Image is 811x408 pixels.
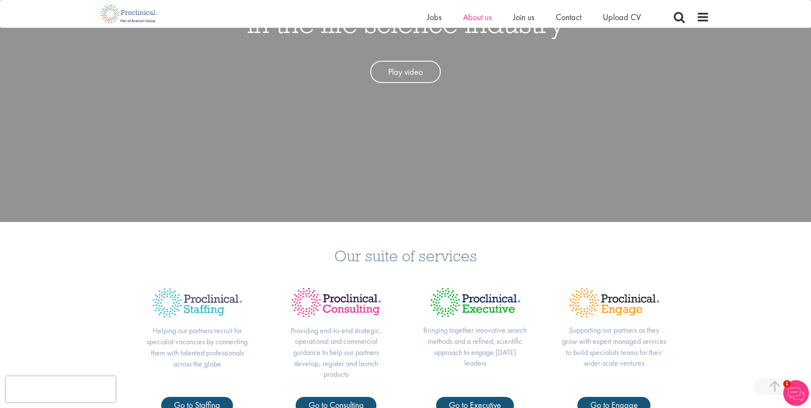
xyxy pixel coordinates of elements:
img: Proclinical Title [562,281,666,325]
img: Proclinical Title [284,281,389,325]
a: Play video [370,61,441,83]
iframe: reCAPTCHA [6,376,115,402]
p: Supporting our partners as they grow with expert managed services to build specialists teams for ... [562,325,666,369]
a: About us [463,12,492,23]
p: Providing end-to-end strategic, operational and commercial guidance to help our partners develop,... [284,325,389,380]
p: Helping our partners recruit for specialist vacancies by connecting them with talented profession... [145,325,250,369]
a: Upload CV [603,12,641,23]
span: 1 [783,380,790,387]
a: Join us [513,12,534,23]
img: Proclinical Title [423,281,528,325]
img: Chatbot [783,380,809,406]
a: Contact [556,12,581,23]
img: Proclinical Title [145,281,250,325]
a: Jobs [427,12,442,23]
p: Bringing together innovative search methods and a refined, scientific approach to engage [DATE] l... [423,325,528,369]
h3: Our suite of services [6,248,805,263]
